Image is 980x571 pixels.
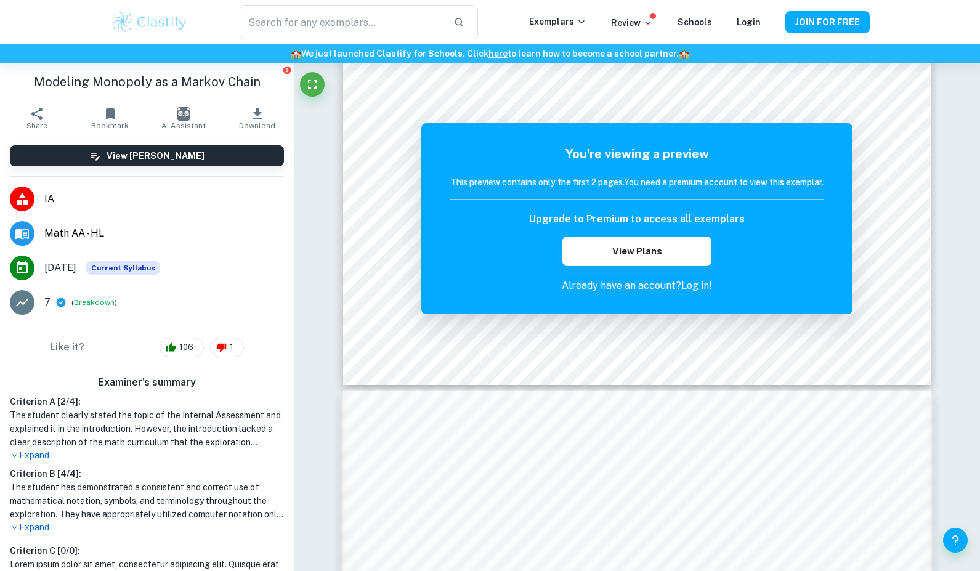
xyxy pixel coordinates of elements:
button: Report issue [282,65,291,75]
button: Bookmark [73,101,147,136]
div: 106 [160,338,204,357]
p: Exemplars [529,15,586,28]
a: Log in! [681,280,712,291]
button: View Plans [562,237,711,266]
div: This exemplar is based on the current syllabus. Feel free to refer to it for inspiration/ideas wh... [86,261,160,275]
h6: Criterion B [ 4 / 4 ]: [10,467,284,480]
span: AI Assistant [161,121,206,130]
a: Login [737,17,761,27]
button: View [PERSON_NAME] [10,145,284,166]
span: 🏫 [291,49,301,59]
h5: You're viewing a preview [450,145,824,163]
span: 106 [172,341,200,354]
span: IA [44,192,284,206]
a: here [488,49,508,59]
h6: Criterion A [ 2 / 4 ]: [10,395,284,408]
img: AI Assistant [177,107,190,121]
button: Fullscreen [300,72,325,97]
p: Review [611,16,653,30]
h1: The student has demonstrated a consistent and correct use of mathematical notation, symbols, and ... [10,480,284,521]
button: AI Assistant [147,101,221,136]
span: Math AA - HL [44,226,284,241]
div: 1 [210,338,244,357]
span: [DATE] [44,261,76,275]
span: Share [26,121,47,130]
h6: Upgrade to Premium to access all exemplars [529,212,745,227]
input: Search for any exemplars... [240,5,443,39]
p: 7 [44,295,51,310]
span: Bookmark [91,121,129,130]
h1: Modeling Monopoly as a Markov Chain [10,73,284,91]
span: Download [239,121,275,130]
p: Expand [10,521,284,534]
button: Help and Feedback [943,528,968,553]
button: Download [221,101,294,136]
span: Current Syllabus [86,261,160,275]
h6: This preview contains only the first 2 pages. You need a premium account to view this exemplar. [450,176,824,189]
h6: Examiner's summary [5,375,289,390]
h6: We just launched Clastify for Schools. Click to learn how to become a school partner. [2,47,978,60]
p: Expand [10,449,284,462]
h6: View [PERSON_NAME] [107,149,205,163]
a: Schools [678,17,712,27]
span: 1 [223,341,240,354]
h1: The student clearly stated the topic of the Internal Assessment and explained it in the introduct... [10,408,284,449]
span: ( ) [71,297,117,309]
button: JOIN FOR FREE [785,11,870,33]
h6: Like it? [50,340,84,355]
span: 🏫 [679,49,689,59]
img: Clastify logo [111,10,189,34]
p: Already have an account? [450,278,824,293]
button: Breakdown [74,297,115,308]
